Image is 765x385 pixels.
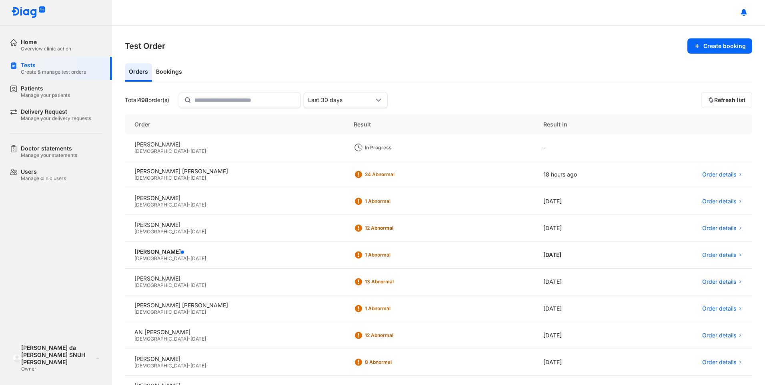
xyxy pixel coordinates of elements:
span: Order details [702,278,736,285]
span: - [188,255,190,261]
span: - [188,336,190,342]
div: Owner [21,366,94,372]
div: [PERSON_NAME] đa [PERSON_NAME] SNUH [PERSON_NAME] [21,344,94,366]
div: Manage clinic users [21,175,66,182]
div: Create & manage test orders [21,69,86,75]
span: [DATE] [190,309,206,315]
div: Overview clinic action [21,46,71,52]
span: [DATE] [190,148,206,154]
div: [DATE] [534,242,636,269]
div: Last 30 days [308,96,374,104]
div: Order [125,114,344,134]
span: [DEMOGRAPHIC_DATA] [134,282,188,288]
span: [DEMOGRAPHIC_DATA] [134,229,188,235]
div: Doctor statements [21,145,77,152]
span: [DATE] [190,202,206,208]
div: Result in [534,114,636,134]
span: [DEMOGRAPHIC_DATA] [134,336,188,342]
div: Manage your delivery requests [21,115,91,122]
div: Tests [21,62,86,69]
div: AN [PERSON_NAME] [134,329,334,336]
div: [DATE] [534,188,636,215]
div: 12 Abnormal [365,225,429,231]
div: 8 Abnormal [365,359,429,365]
div: Bookings [152,63,186,82]
div: [DATE] [534,322,636,349]
div: [PERSON_NAME] [134,275,334,282]
div: Orders [125,63,152,82]
div: 24 Abnormal [365,171,429,178]
span: [DATE] [190,336,206,342]
span: Refresh list [714,96,745,104]
div: [DATE] [534,269,636,295]
div: Total order(s) [125,96,169,104]
span: - [188,175,190,181]
span: 498 [138,96,148,103]
span: Order details [702,198,736,205]
div: [PERSON_NAME] [134,248,334,255]
span: Order details [702,359,736,366]
span: [DATE] [190,363,206,369]
div: In Progress [365,144,429,151]
div: Manage your patients [21,92,70,98]
span: - [188,148,190,154]
span: [DEMOGRAPHIC_DATA] [134,309,188,315]
div: [PERSON_NAME] [134,195,334,202]
span: - [188,282,190,288]
span: Order details [702,171,736,178]
span: Order details [702,305,736,312]
div: [PERSON_NAME] [134,141,334,148]
div: [DATE] [534,215,636,242]
div: 13 Abnormal [365,279,429,285]
div: 1 Abnormal [365,198,429,205]
span: Order details [702,225,736,232]
div: Users [21,168,66,175]
span: [DATE] [190,175,206,181]
button: Create booking [687,38,752,54]
div: [DATE] [534,295,636,322]
span: - [188,229,190,235]
span: [DEMOGRAPHIC_DATA] [134,148,188,154]
span: - [188,309,190,315]
div: [PERSON_NAME] [134,221,334,229]
div: 1 Abnormal [365,252,429,258]
img: logo [13,354,21,363]
div: Manage your statements [21,152,77,158]
div: - [534,134,636,161]
div: [PERSON_NAME] [PERSON_NAME] [134,168,334,175]
div: Result [344,114,534,134]
div: [PERSON_NAME] [134,355,334,363]
div: 12 Abnormal [365,332,429,339]
h3: Test Order [125,40,165,52]
div: [PERSON_NAME] [PERSON_NAME] [134,302,334,309]
span: Order details [702,251,736,259]
span: Order details [702,332,736,339]
div: Patients [21,85,70,92]
div: 1 Abnormal [365,305,429,312]
span: [DATE] [190,282,206,288]
span: - [188,363,190,369]
img: logo [11,6,46,19]
div: Delivery Request [21,108,91,115]
div: [DATE] [534,349,636,376]
div: Home [21,38,71,46]
span: [DEMOGRAPHIC_DATA] [134,175,188,181]
span: [DATE] [190,255,206,261]
span: - [188,202,190,208]
span: [DEMOGRAPHIC_DATA] [134,363,188,369]
div: 18 hours ago [534,161,636,188]
span: [DEMOGRAPHIC_DATA] [134,202,188,208]
button: Refresh list [701,92,752,108]
span: [DEMOGRAPHIC_DATA] [134,255,188,261]
span: [DATE] [190,229,206,235]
